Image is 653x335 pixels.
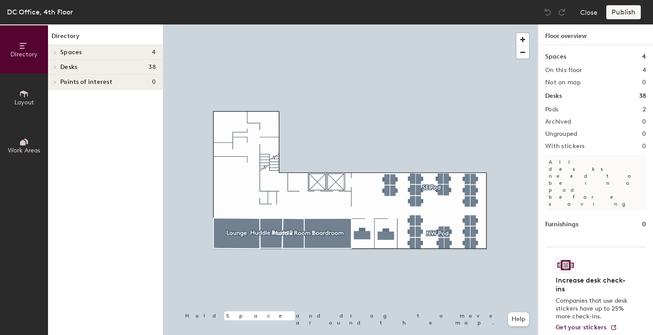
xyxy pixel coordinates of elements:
img: Sticker logo [556,258,576,273]
h4: Increase desk check-ins [556,276,630,294]
img: Undo [543,8,552,17]
h2: On this floor [545,67,582,74]
h2: 4 [643,67,646,74]
h1: 0 [642,220,646,229]
h1: Furnishings [545,220,578,229]
h2: Pods [545,106,558,113]
h2: 0 [642,118,646,125]
h2: Not on map [545,79,581,86]
span: Layout [14,99,34,106]
h1: Directory [48,31,163,45]
div: DC Office, 4th Floor [7,7,73,17]
button: Close [580,5,598,19]
h2: 0 [642,143,646,150]
button: Help [508,312,529,326]
a: Get your stickers [556,324,617,332]
h2: 0 [642,131,646,138]
h2: 0 [642,79,646,86]
span: Work Areas [8,147,40,154]
p: All desks need to be in a pod before saving [545,155,646,211]
h1: 38 [639,91,646,101]
img: Redo [557,8,566,17]
span: Spaces [60,49,82,56]
h2: Archived [545,118,571,125]
h1: 4 [642,52,646,62]
span: 0 [152,79,156,86]
h2: Ungrouped [545,131,577,138]
h1: Floor overview [538,24,653,45]
span: Desks [60,64,77,71]
span: 38 [148,64,156,71]
span: Get your stickers [556,324,607,331]
h1: Desks [545,91,562,101]
h1: Spaces [545,52,566,62]
span: 4 [152,49,156,56]
span: Points of interest [60,79,112,86]
span: Directory [10,51,38,58]
h2: 2 [643,106,646,113]
h2: With stickers [545,143,585,150]
p: Companies that use desk stickers have up to 25% more check-ins. [556,297,630,321]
